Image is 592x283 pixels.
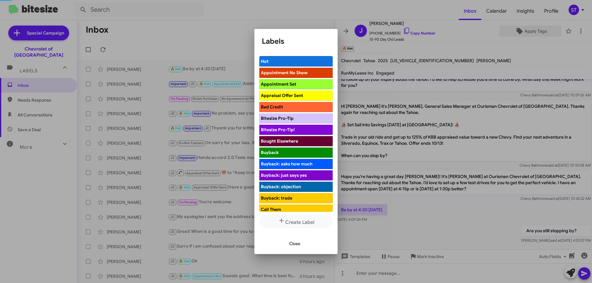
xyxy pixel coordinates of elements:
span: Buyback: trade [261,195,292,201]
span: Bad Credit [261,104,283,110]
span: Buyback [261,150,279,155]
span: Buyback: just says yes [261,172,307,178]
h1: Labels [262,36,330,46]
span: Appointment No Show [261,70,308,75]
span: Hot [261,59,269,64]
button: Create Label [259,214,333,228]
button: Close [284,238,305,249]
span: Appointment Set [261,81,296,87]
span: Bought Elsewhere [261,138,298,144]
span: Call Them [261,207,281,212]
span: Close [289,238,300,249]
span: Bitesize Pro-Tip [261,115,294,121]
span: Buyback: objection [261,184,301,189]
span: Buyback: asks how much [261,161,312,167]
span: Bitesize Pro-Tip! [261,127,295,132]
span: Appraisal Offer Sent [261,93,303,98]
